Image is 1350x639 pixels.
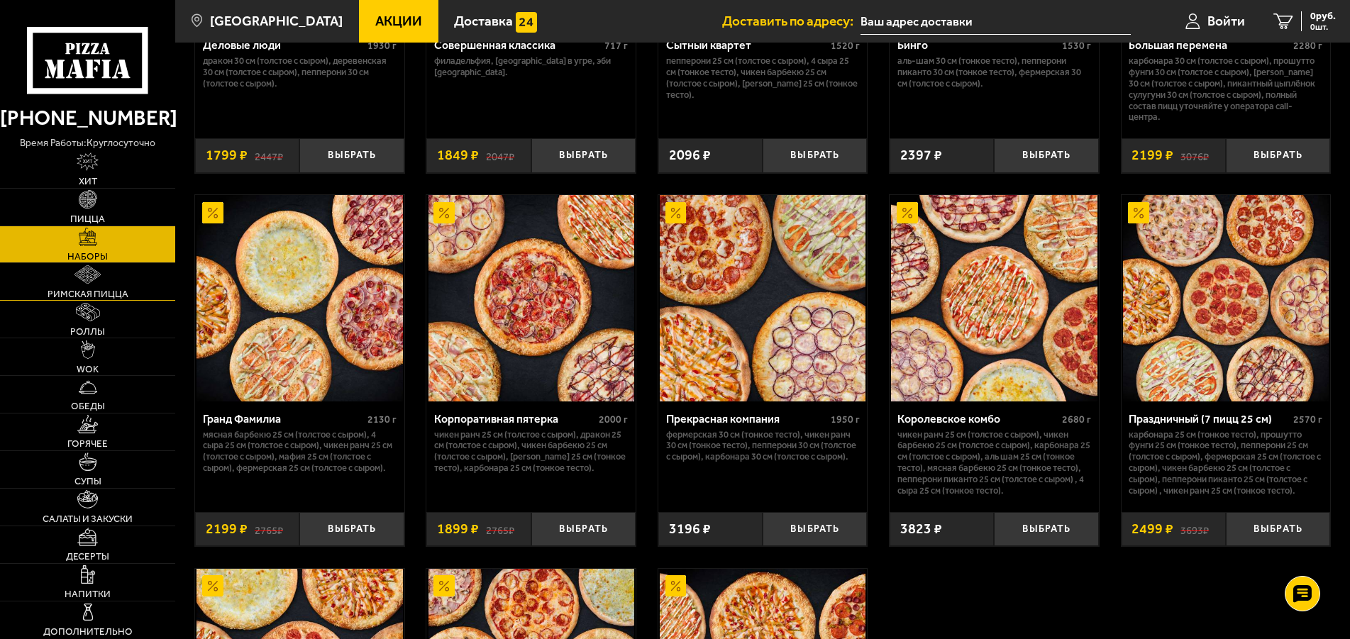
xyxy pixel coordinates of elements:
[604,40,628,52] span: 717 г
[669,148,711,162] span: 2096 ₽
[299,512,404,547] button: Выбрать
[897,55,1091,89] p: Аль-Шам 30 см (тонкое тесто), Пепперони Пиканто 30 см (тонкое тесто), Фермерская 30 см (толстое с...
[1128,202,1149,223] img: Акционный
[666,429,860,463] p: Фермерская 30 см (тонкое тесто), Чикен Ранч 30 см (тонкое тесто), Пепперони 30 см (толстое с сыро...
[1226,138,1330,173] button: Выбрать
[1310,11,1336,21] span: 0 руб.
[531,138,636,173] button: Выбрать
[1062,413,1091,426] span: 2680 г
[660,195,865,401] img: Прекрасная компания
[255,522,283,536] s: 2765 ₽
[434,38,601,52] div: Совершенная классика
[428,195,634,401] img: Корпоративная пятерка
[763,138,867,173] button: Выбрать
[861,9,1131,35] input: Ваш адрес доставки
[666,38,827,52] div: Сытный квартет
[1207,14,1245,28] span: Войти
[70,327,105,337] span: Роллы
[1293,40,1322,52] span: 2280 г
[255,148,283,162] s: 2447 ₽
[65,589,111,599] span: Напитки
[67,252,108,262] span: Наборы
[375,14,422,28] span: Акции
[1129,429,1322,496] p: Карбонара 25 см (тонкое тесто), Прошутто Фунги 25 см (тонкое тесто), Пепперони 25 см (толстое с с...
[891,195,1097,401] img: Королевское комбо
[897,38,1058,52] div: Бинго
[203,429,397,474] p: Мясная Барбекю 25 см (толстое с сыром), 4 сыра 25 см (толстое с сыром), Чикен Ранч 25 см (толстое...
[210,14,343,28] span: [GEOGRAPHIC_DATA]
[77,365,99,374] span: WOK
[516,12,537,33] img: 15daf4d41897b9f0e9f617042186c801.svg
[71,401,105,411] span: Обеды
[665,575,687,596] img: Акционный
[433,575,455,596] img: Акционный
[1123,195,1329,401] img: Праздничный (7 пицц 25 см)
[658,195,868,401] a: АкционныйПрекрасная компания
[665,202,687,223] img: Акционный
[74,477,101,487] span: Супы
[202,575,223,596] img: Акционный
[43,627,133,637] span: Дополнительно
[1062,40,1091,52] span: 1530 г
[66,552,109,562] span: Десерты
[1132,148,1173,162] span: 2199 ₽
[994,138,1098,173] button: Выбрать
[890,195,1099,401] a: АкционныйКоролевское комбо
[1310,23,1336,31] span: 0 шт.
[67,439,108,449] span: Горячее
[1129,412,1290,426] div: Праздничный (7 пицц 25 см)
[1293,413,1322,426] span: 2570 г
[203,412,364,426] div: Гранд Фамилиа
[43,514,133,524] span: Салаты и закуски
[994,512,1098,547] button: Выбрать
[367,413,397,426] span: 2130 г
[1129,55,1322,123] p: Карбонара 30 см (толстое с сыром), Прошутто Фунги 30 см (толстое с сыром), [PERSON_NAME] 30 см (т...
[437,522,479,536] span: 1899 ₽
[900,148,942,162] span: 2397 ₽
[1180,148,1209,162] s: 3076 ₽
[1132,522,1173,536] span: 2499 ₽
[367,40,397,52] span: 1930 г
[203,55,397,89] p: Дракон 30 см (толстое с сыром), Деревенская 30 см (толстое с сыром), Пепперони 30 см (толстое с с...
[599,413,628,426] span: 2000 г
[1122,195,1331,401] a: АкционныйПраздничный (7 пицц 25 см)
[900,522,942,536] span: 3823 ₽
[531,512,636,547] button: Выбрать
[1129,38,1290,52] div: Большая перемена
[206,522,248,536] span: 2199 ₽
[669,522,711,536] span: 3196 ₽
[763,512,867,547] button: Выбрать
[437,148,479,162] span: 1849 ₽
[426,195,636,401] a: АкционныйКорпоративная пятерка
[831,413,860,426] span: 1950 г
[206,148,248,162] span: 1799 ₽
[722,14,861,28] span: Доставить по адресу:
[897,429,1091,496] p: Чикен Ранч 25 см (толстое с сыром), Чикен Барбекю 25 см (толстое с сыром), Карбонара 25 см (толст...
[299,138,404,173] button: Выбрать
[1180,522,1209,536] s: 3693 ₽
[197,195,402,401] img: Гранд Фамилиа
[897,202,918,223] img: Акционный
[203,38,364,52] div: Деловые люди
[1226,512,1330,547] button: Выбрать
[433,202,455,223] img: Акционный
[831,40,860,52] span: 1520 г
[434,55,628,78] p: Филадельфия, [GEOGRAPHIC_DATA] в угре, Эби [GEOGRAPHIC_DATA].
[202,202,223,223] img: Акционный
[486,148,514,162] s: 2047 ₽
[486,522,514,536] s: 2765 ₽
[666,412,827,426] div: Прекрасная компания
[666,55,860,100] p: Пепперони 25 см (толстое с сыром), 4 сыра 25 см (тонкое тесто), Чикен Барбекю 25 см (толстое с сы...
[434,412,595,426] div: Корпоративная пятерка
[454,14,513,28] span: Доставка
[897,412,1058,426] div: Королевское комбо
[434,429,628,474] p: Чикен Ранч 25 см (толстое с сыром), Дракон 25 см (толстое с сыром), Чикен Барбекю 25 см (толстое ...
[79,177,97,187] span: Хит
[48,289,128,299] span: Римская пицца
[195,195,404,401] a: АкционныйГранд Фамилиа
[70,214,105,224] span: Пицца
